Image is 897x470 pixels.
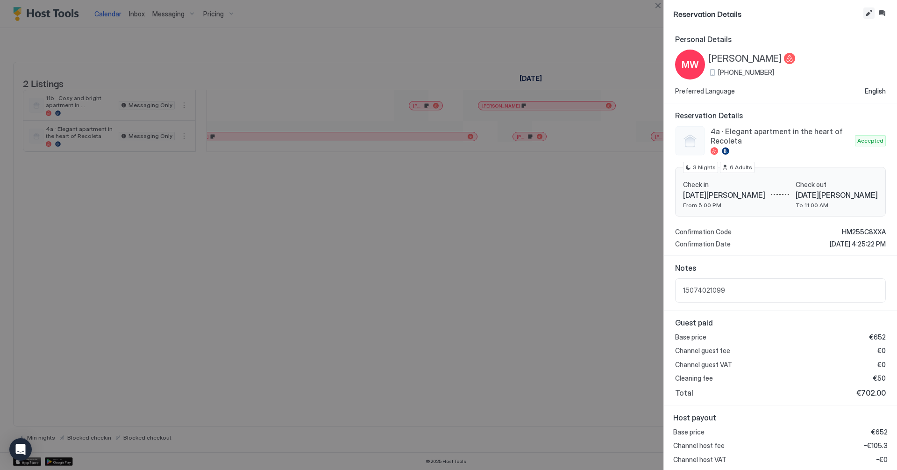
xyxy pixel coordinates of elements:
[9,438,32,461] div: Open Intercom Messenger
[796,190,878,200] span: [DATE][PERSON_NAME]
[675,361,732,369] span: Channel guest VAT
[675,111,886,120] span: Reservation Details
[730,163,752,172] span: 6 Adults
[693,163,716,172] span: 3 Nights
[683,190,765,200] span: [DATE][PERSON_NAME]
[673,441,725,450] span: Channel host fee
[796,202,878,209] span: To 11:00 AM
[675,388,693,398] span: Total
[675,228,732,236] span: Confirmation Code
[796,181,878,189] span: Check out
[675,87,735,95] span: Preferred Language
[711,127,851,145] span: 4a · Elegant apartment in the heart of Recoleta
[675,333,706,341] span: Base price
[873,374,886,383] span: €50
[673,428,705,436] span: Base price
[675,240,731,248] span: Confirmation Date
[877,361,886,369] span: €0
[709,53,782,65] span: [PERSON_NAME]
[673,456,726,464] span: Channel host VAT
[876,7,888,19] button: Inbox
[857,137,883,145] span: Accepted
[864,441,888,450] span: -€105.3
[863,7,875,19] button: Edit reservation
[675,263,886,273] span: Notes
[865,87,886,95] span: English
[675,318,886,327] span: Guest paid
[876,456,888,464] span: -€0
[683,286,878,295] span: 15074021099
[675,374,713,383] span: Cleaning fee
[683,202,765,209] span: From 5:00 PM
[830,240,886,248] span: [DATE] 4:25:22 PM
[673,7,861,19] span: Reservation Details
[682,58,699,72] span: MW
[871,428,888,436] span: €652
[683,181,765,189] span: Check in
[869,333,886,341] span: €652
[856,388,886,398] span: €702.00
[718,68,774,77] span: [PHONE_NUMBER]
[675,347,730,355] span: Channel guest fee
[675,35,886,44] span: Personal Details
[842,228,886,236] span: HM255C8XXA
[673,413,888,422] span: Host payout
[877,347,886,355] span: €0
